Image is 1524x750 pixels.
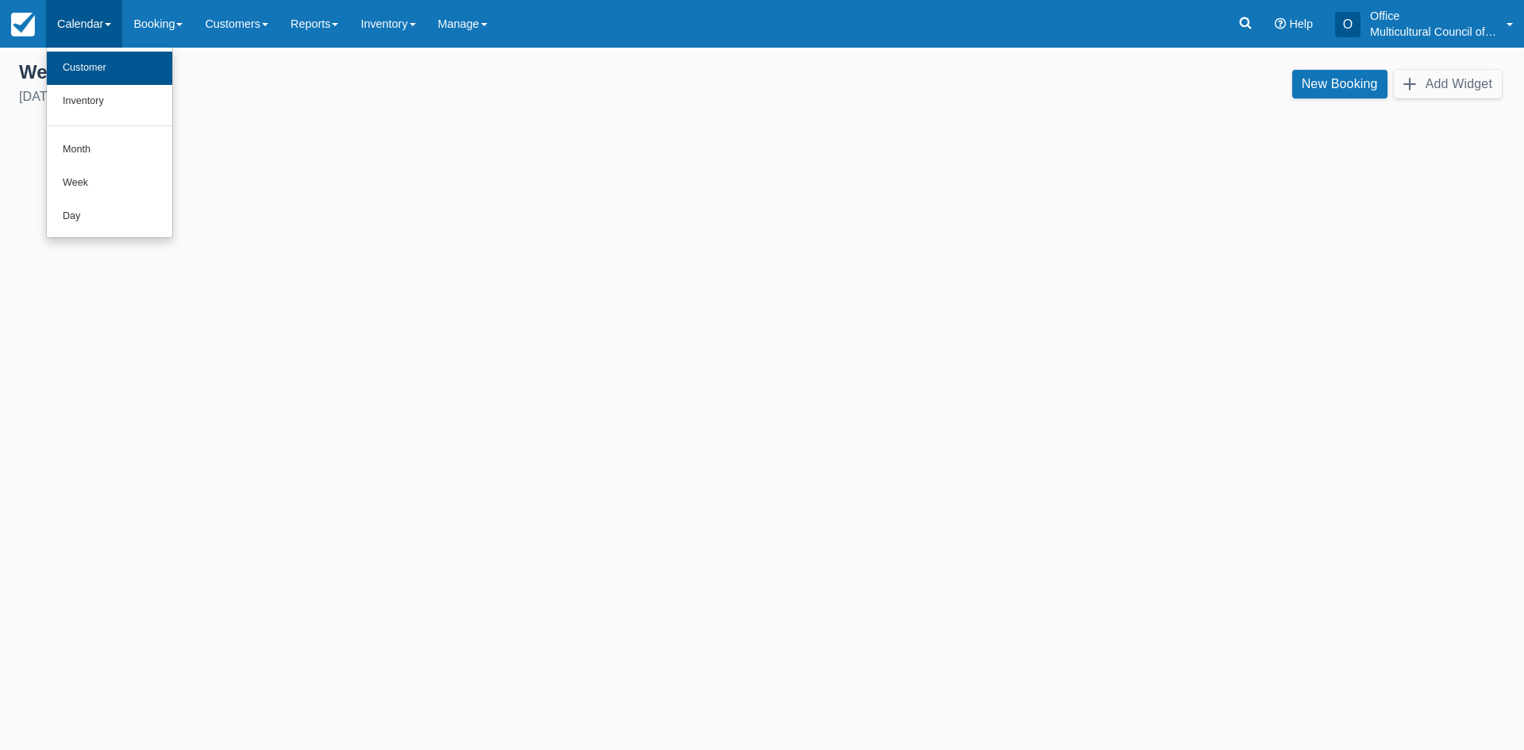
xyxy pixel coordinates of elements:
[1275,18,1286,29] i: Help
[11,13,35,37] img: checkfront-main-nav-mini-logo.png
[46,48,173,238] ul: Calendar
[47,133,172,167] a: Month
[19,60,749,84] div: Welcome , Office !
[1335,12,1360,37] div: O
[47,200,172,233] a: Day
[19,87,749,106] div: [DATE]
[1370,24,1497,40] p: Multicultural Council of [GEOGRAPHIC_DATA]
[1394,70,1502,98] button: Add Widget
[47,52,172,85] a: Customer
[1370,8,1497,24] p: Office
[47,85,172,118] a: Inventory
[1289,17,1313,30] span: Help
[47,167,172,200] a: Week
[1292,70,1387,98] a: New Booking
